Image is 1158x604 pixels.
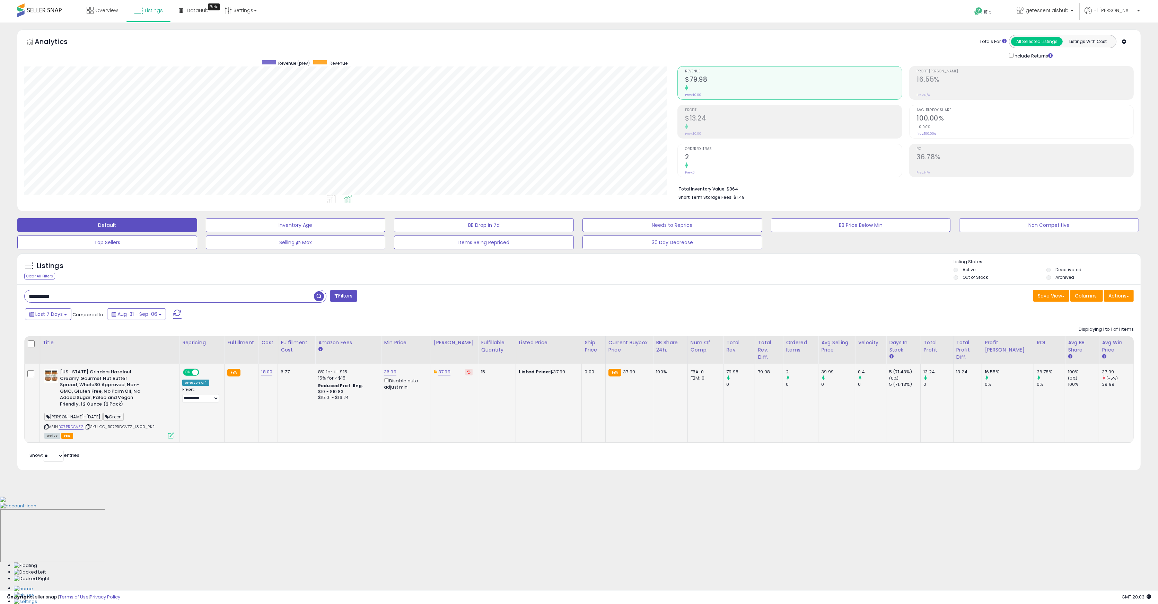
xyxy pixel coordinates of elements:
[14,586,33,592] img: Home
[261,368,272,375] a: 18.00
[107,308,166,320] button: Aug-31 - Sep-06
[685,147,902,151] span: Ordered Items
[889,369,920,375] div: 5 (71.43%)
[656,369,682,375] div: 100%
[691,375,718,381] div: FBM: 0
[14,576,49,582] img: Docked Right
[481,339,513,354] div: Fulfillable Quantity
[117,311,157,318] span: Aug-31 - Sep-06
[198,370,209,375] span: OFF
[35,311,63,318] span: Last 7 Days
[1075,292,1097,299] span: Columns
[963,267,976,273] label: Active
[208,3,220,10] div: Tooltip anchor
[980,38,1007,45] div: Totals For
[318,339,378,346] div: Amazon Fees
[1104,290,1134,302] button: Actions
[1068,354,1072,360] small: Avg BB Share.
[44,369,174,438] div: ASIN:
[1055,267,1081,273] label: Deactivated
[758,369,778,375] div: 79.98
[858,381,886,388] div: 0
[1070,290,1103,302] button: Columns
[983,9,992,15] span: Help
[1102,339,1131,354] div: Avg Win Price
[14,562,37,569] img: Floating
[318,369,376,375] div: 8% for <= $15
[72,311,104,318] span: Compared to:
[59,424,84,430] a: B07PRDGVZZ
[685,75,902,85] h2: $79.98
[330,60,348,66] span: Revenue
[985,339,1031,354] div: Profit [PERSON_NAME]
[1106,375,1118,381] small: (-5%)
[821,381,855,388] div: 0
[281,369,310,375] div: 6.77
[85,424,155,429] span: | SKU: GG_B07PRDGVZZ_18.00_PK2
[14,592,34,598] img: History
[519,339,579,346] div: Listed Price
[889,354,893,360] small: Days In Stock.
[384,377,426,390] div: Disable auto adjust min
[917,70,1133,73] span: Profit [PERSON_NAME]
[182,387,219,403] div: Preset:
[889,339,918,354] div: Days In Stock
[678,184,1129,193] li: $864
[103,413,124,421] span: Green
[281,339,312,354] div: Fulfillment Cost
[685,114,902,124] h2: $13.24
[1102,381,1133,388] div: 39.99
[1062,37,1114,46] button: Listings With Cost
[959,218,1139,232] button: Non Competitive
[656,339,685,354] div: BB Share 24h.
[24,273,55,279] div: Clear All Filters
[734,194,745,201] span: $1.49
[227,339,255,346] div: Fulfillment
[44,413,103,421] span: [PERSON_NAME]-[DATE]
[917,108,1133,112] span: Avg. Buybox Share
[278,60,310,66] span: Revenue (prev)
[29,452,79,459] span: Show: entries
[206,218,386,232] button: Inventory Age
[182,380,209,386] div: Amazon AI *
[519,369,576,375] div: $37.99
[956,339,979,361] div: Total Profit Diff.
[1011,37,1063,46] button: All Selected Listings
[726,369,755,375] div: 79.98
[1102,354,1106,360] small: Avg Win Price.
[889,375,899,381] small: (0%)
[685,93,701,97] small: Prev: $0.00
[61,433,73,439] span: FBA
[1037,339,1062,346] div: ROI
[786,339,815,354] div: Ordered Items
[384,368,396,375] a: 36.99
[963,274,988,280] label: Out of Stock
[1079,326,1134,333] div: Displaying 1 to 1 of 1 items
[184,370,192,375] span: ON
[44,433,60,439] span: All listings currently available for purchase on Amazon
[685,170,695,175] small: Prev: 0
[786,369,818,375] div: 2
[394,218,574,232] button: BB Drop in 7d
[985,369,1034,375] div: 16.55%
[923,381,953,388] div: 0
[519,368,550,375] b: Listed Price:
[608,369,621,376] small: FBA
[1068,339,1096,354] div: Avg BB Share
[726,381,755,388] div: 0
[691,369,718,375] div: FBA: 0
[318,395,376,401] div: $15.01 - $16.24
[917,93,930,97] small: Prev: N/A
[691,339,720,354] div: Num of Comp.
[318,375,376,381] div: 15% for > $15
[821,339,852,354] div: Avg Selling Price
[923,339,950,354] div: Total Profit
[685,108,902,112] span: Profit
[17,218,197,232] button: Default
[1068,369,1099,375] div: 100%
[206,236,386,249] button: Selling @ Max
[917,75,1133,85] h2: 16.55%
[330,290,357,302] button: Filters
[956,369,976,375] div: 13.24
[394,236,574,249] button: Items Being Repriced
